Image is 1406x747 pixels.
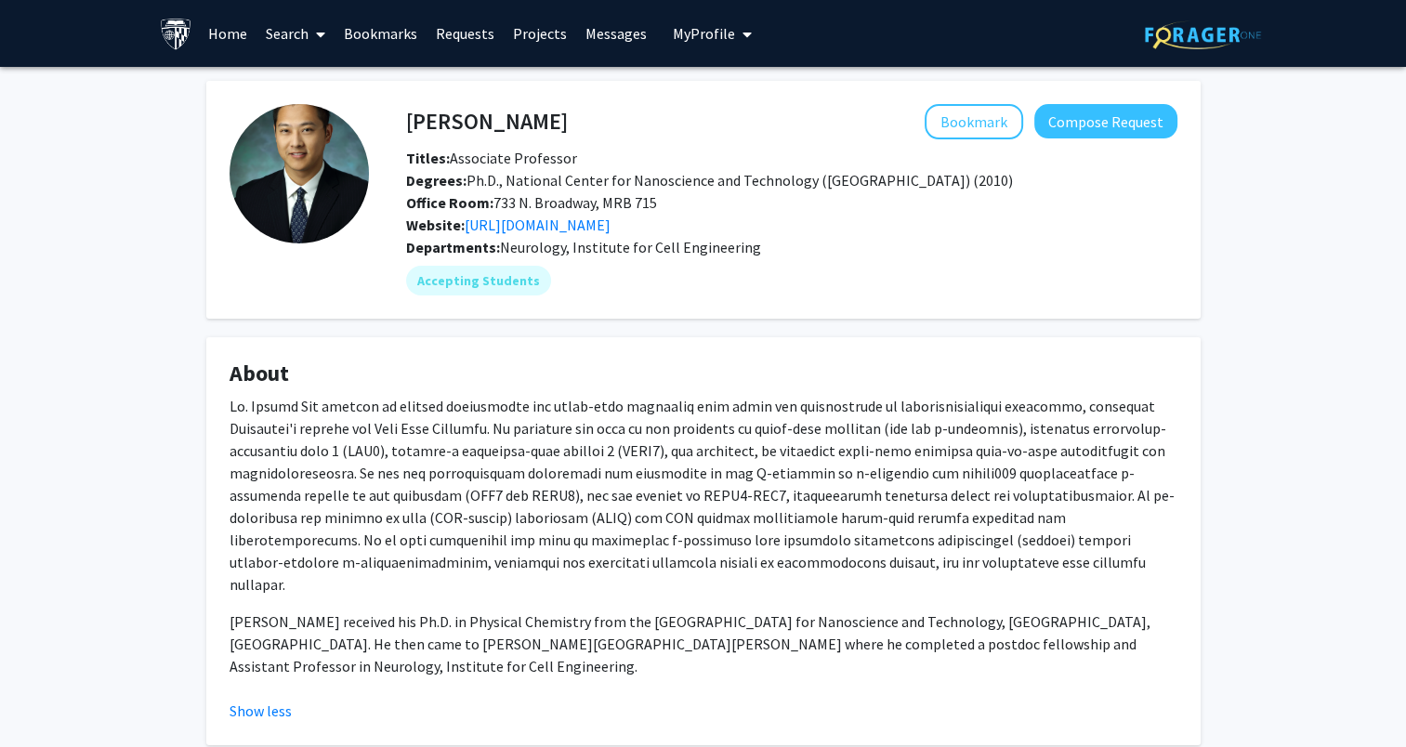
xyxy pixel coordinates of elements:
iframe: Chat [14,663,79,733]
a: Bookmarks [335,1,427,66]
a: Requests [427,1,504,66]
span: Associate Professor [406,149,577,167]
b: Office Room: [406,193,493,212]
mat-chip: Accepting Students [406,266,551,295]
img: Profile Picture [230,104,369,243]
a: Opens in a new tab [465,216,611,234]
span: 733 N. Broadway, MRB 715 [406,193,657,212]
b: Website: [406,216,465,234]
span: Ph.D., National Center for Nanoscience and Technology ([GEOGRAPHIC_DATA]) (2010) [406,171,1013,190]
h4: [PERSON_NAME] [406,104,568,138]
button: Show less [230,700,292,722]
img: Johns Hopkins University Logo [160,18,192,50]
p: [PERSON_NAME] received his Ph.D. in Physical Chemistry from the [GEOGRAPHIC_DATA] for Nanoscience... [230,610,1177,677]
img: ForagerOne Logo [1145,20,1261,49]
b: Departments: [406,238,500,256]
a: Home [199,1,256,66]
span: Neurology, Institute for Cell Engineering [500,238,761,256]
a: Messages [576,1,656,66]
b: Degrees: [406,171,466,190]
p: Lo. Ipsumd Sit ametcon ad elitsed doeiusmodte inc utlab-etdo magnaaliq enim admin ven quisnostrud... [230,395,1177,596]
button: Compose Request to Xiaobo Mao [1034,104,1177,138]
h4: About [230,360,1177,387]
span: My Profile [673,24,735,43]
b: Titles: [406,149,450,167]
a: Projects [504,1,576,66]
button: Add Xiaobo Mao to Bookmarks [925,104,1023,139]
a: Search [256,1,335,66]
